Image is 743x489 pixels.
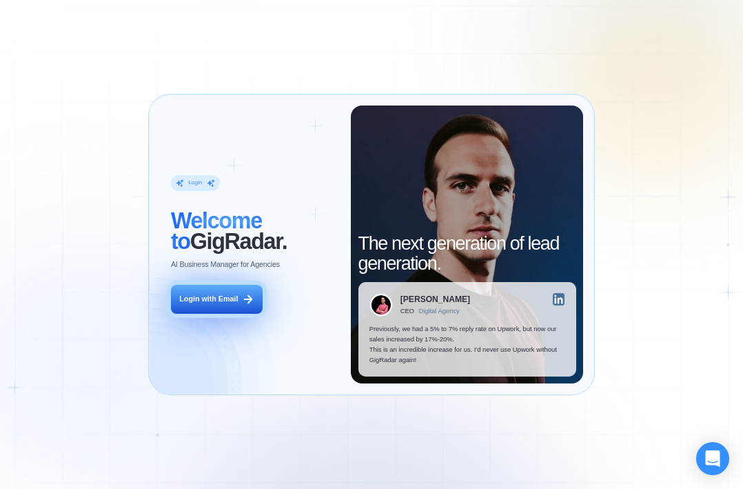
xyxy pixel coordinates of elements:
span: Welcome to [171,208,262,254]
div: Login [188,179,202,187]
div: Digital Agency [418,308,459,315]
button: Login with Email [171,285,263,314]
div: [PERSON_NAME] [400,295,470,303]
div: CEO [400,308,414,315]
p: AI Business Manager for Agencies [171,259,280,270]
h2: ‍ GigRadar. [171,211,340,252]
h2: The next generation of lead generation. [358,234,576,275]
p: Previously, we had a 5% to 7% reply rate on Upwork, but now our sales increased by 17%-20%. This ... [369,324,565,365]
div: Login with Email [179,294,238,304]
div: Open Intercom Messenger [696,442,729,475]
